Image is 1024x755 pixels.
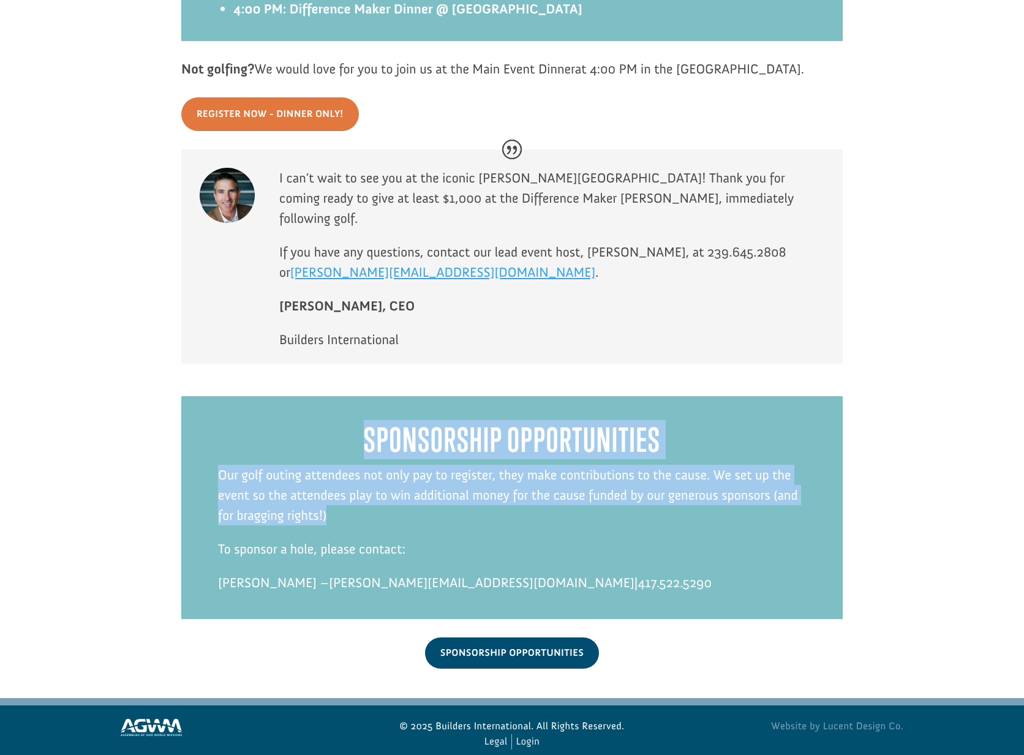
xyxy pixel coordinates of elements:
[279,170,794,227] span: I can’t wait to see you at the iconic [PERSON_NAME][GEOGRAPHIC_DATA]! Thank you for coming ready ...
[279,244,786,280] span: If you have any questions, contact our lead event host, [PERSON_NAME], at 239.645.2808 or .
[233,1,582,17] strong: 4:00 PM: Difference Maker Dinner @ [GEOGRAPHIC_DATA]
[181,97,359,131] a: Register Now - Dinner Only!
[181,61,575,77] span: We would love for you to join us at the Main Event Dinner
[218,421,806,465] h2: Sponsorship Opportunities
[218,539,806,573] p: To sponsor a hole, please contact:
[638,574,712,591] span: 417.522.5290
[33,49,148,58] span: Grand Blanc , [GEOGRAPHIC_DATA]
[290,264,596,280] span: [PERSON_NAME][EMAIL_ADDRESS][DOMAIN_NAME]
[29,37,99,47] strong: Children's Initiatives
[218,573,806,606] p: [PERSON_NAME] – |
[22,12,168,37] div: [DEMOGRAPHIC_DATA]-Grand Blanc donated $100
[425,637,599,669] a: Sponsorship Opportunities
[385,719,640,734] p: © 2025 Builders International. All Rights Reserved.
[516,734,540,749] a: Login
[173,24,228,47] button: Donate
[575,61,804,77] span: at 4:00 PM in the [GEOGRAPHIC_DATA].
[22,38,168,47] div: to
[484,734,508,749] a: Legal
[329,574,634,597] a: [PERSON_NAME][EMAIL_ADDRESS][DOMAIN_NAME]
[121,719,182,736] img: Assemblies of God World Missions
[218,465,806,539] p: Our golf outing attendees not only pay to register, they make contributions to the cause. We set ...
[181,61,254,77] strong: Not golfing?
[279,298,415,314] strong: [PERSON_NAME], CEO
[118,26,127,36] img: emoji partyPopper
[290,264,596,287] a: [PERSON_NAME][EMAIL_ADDRESS][DOMAIN_NAME]
[22,49,31,58] img: US.png
[648,719,903,734] a: Website by Lucent Design Co.
[279,329,824,363] p: Builders International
